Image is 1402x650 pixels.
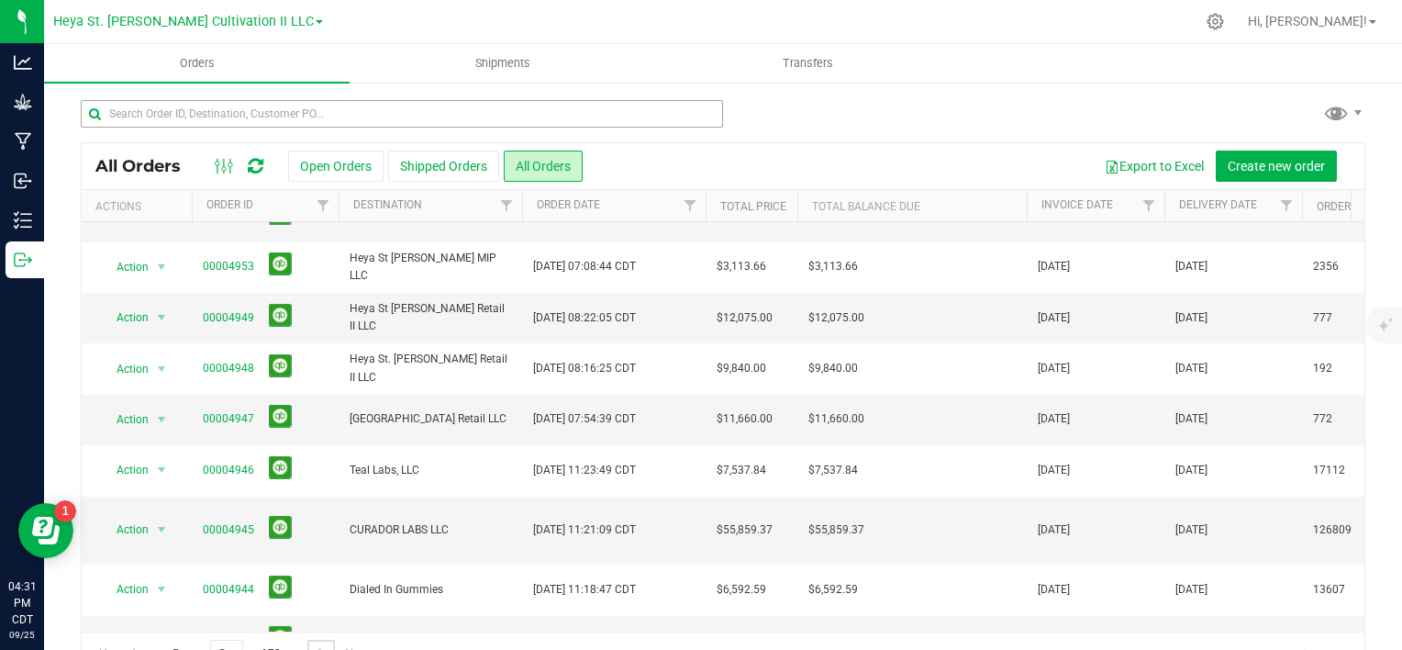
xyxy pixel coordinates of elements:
[1175,581,1207,599] span: [DATE]
[1204,13,1227,30] div: Manage settings
[717,521,773,539] span: $55,859.37
[1175,521,1207,539] span: [DATE]
[808,360,858,377] span: $9,840.00
[533,521,636,539] span: [DATE] 11:21:09 CDT
[1317,200,1387,213] a: Ordered qty
[100,356,150,382] span: Action
[95,156,199,176] span: All Orders
[533,309,636,327] span: [DATE] 08:22:05 CDT
[758,55,858,72] span: Transfers
[203,360,254,377] a: 00004948
[720,200,786,213] a: Total Price
[203,521,254,539] a: 00004945
[1272,190,1302,221] a: Filter
[350,410,511,428] span: [GEOGRAPHIC_DATA] Retail LLC
[350,351,511,386] span: Heya St. [PERSON_NAME] Retail II LLC
[1175,258,1207,275] span: [DATE]
[14,172,32,190] inline-svg: Inbound
[717,410,773,428] span: $11,660.00
[203,462,254,479] a: 00004946
[1313,360,1332,377] span: 192
[808,309,864,327] span: $12,075.00
[1038,521,1070,539] span: [DATE]
[14,132,32,151] inline-svg: Manufacturing
[8,628,36,642] p: 09/25
[717,462,766,479] span: $7,537.84
[203,581,254,599] a: 00004944
[533,360,636,377] span: [DATE] 08:16:25 CDT
[808,410,864,428] span: $11,660.00
[150,305,173,331] span: select
[350,44,655,83] a: Shipments
[717,360,766,377] span: $9,840.00
[533,581,636,599] span: [DATE] 11:18:47 CDT
[808,521,864,539] span: $55,859.37
[1038,410,1070,428] span: [DATE]
[353,198,422,211] a: Destination
[53,14,314,29] span: Heya St. [PERSON_NAME] Cultivation II LLC
[1038,360,1070,377] span: [DATE]
[1134,190,1164,221] a: Filter
[100,305,150,331] span: Action
[288,151,384,182] button: Open Orders
[1038,258,1070,275] span: [DATE]
[8,578,36,628] p: 04:31 PM CDT
[1313,410,1332,428] span: 772
[1175,309,1207,327] span: [DATE]
[14,251,32,269] inline-svg: Outbound
[492,190,522,221] a: Filter
[155,55,239,72] span: Orders
[388,151,499,182] button: Shipped Orders
[1038,462,1070,479] span: [DATE]
[150,577,173,602] span: select
[350,521,511,539] span: CURADOR LABS LLC
[1093,151,1216,182] button: Export to Excel
[1313,521,1352,539] span: 126809
[100,517,150,543] span: Action
[1228,159,1325,174] span: Create new order
[350,250,511,285] span: Heya St [PERSON_NAME] MIP LLC
[14,211,32,230] inline-svg: Inventory
[18,503,73,558] iframe: Resource center
[1313,581,1345,599] span: 13607
[150,517,173,543] span: select
[717,309,773,327] span: $12,075.00
[350,462,511,479] span: Teal Labs, LLC
[1248,14,1367,28] span: Hi, [PERSON_NAME]!
[100,457,150,483] span: Action
[808,581,858,599] span: $6,592.59
[100,407,150,432] span: Action
[150,407,173,432] span: select
[533,258,636,275] span: [DATE] 07:08:44 CDT
[100,577,150,602] span: Action
[797,190,1027,222] th: Total Balance Due
[350,581,511,599] span: Dialed In Gummies
[451,55,555,72] span: Shipments
[533,462,636,479] span: [DATE] 11:23:49 CDT
[206,198,253,211] a: Order ID
[1313,309,1332,327] span: 777
[1313,462,1345,479] span: 17112
[1175,410,1207,428] span: [DATE]
[54,500,76,522] iframe: Resource center unread badge
[14,53,32,72] inline-svg: Analytics
[308,190,339,221] a: Filter
[95,200,184,213] div: Actions
[81,100,723,128] input: Search Order ID, Destination, Customer PO...
[150,254,173,280] span: select
[150,457,173,483] span: select
[14,93,32,111] inline-svg: Grow
[808,258,858,275] span: $3,113.66
[1038,309,1070,327] span: [DATE]
[655,44,961,83] a: Transfers
[203,410,254,428] a: 00004947
[350,300,511,335] span: Heya St [PERSON_NAME] Retail II LLC
[1038,581,1070,599] span: [DATE]
[504,151,583,182] button: All Orders
[203,258,254,275] a: 00004953
[533,410,636,428] span: [DATE] 07:54:39 CDT
[1041,198,1113,211] a: Invoice Date
[1175,360,1207,377] span: [DATE]
[1175,462,1207,479] span: [DATE]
